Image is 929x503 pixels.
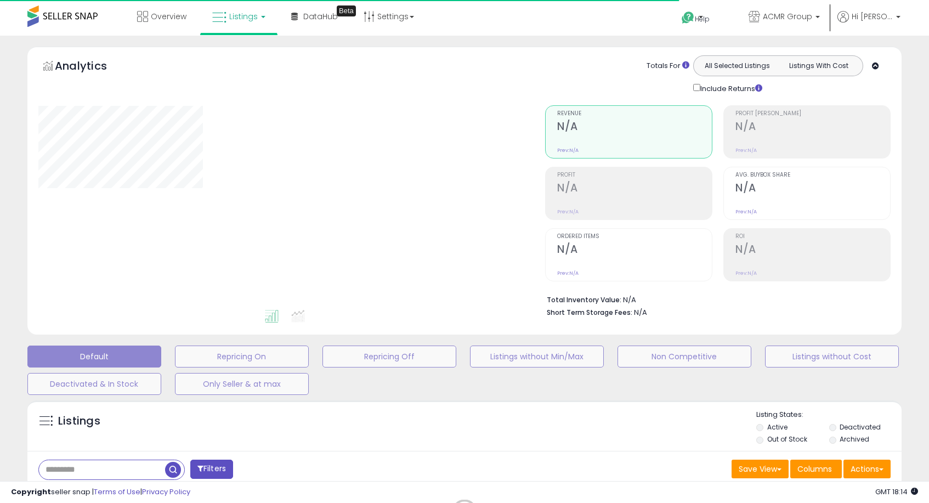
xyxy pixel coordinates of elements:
[685,82,775,94] div: Include Returns
[11,487,190,498] div: seller snap | |
[55,58,128,76] h5: Analytics
[547,308,632,317] b: Short Term Storage Fees:
[763,11,812,22] span: ACMR Group
[557,147,579,154] small: Prev: N/A
[557,270,579,276] small: Prev: N/A
[547,292,882,306] li: N/A
[778,59,859,73] button: Listings With Cost
[322,346,456,368] button: Repricing Off
[735,234,890,240] span: ROI
[557,234,712,240] span: Ordered Items
[735,270,757,276] small: Prev: N/A
[618,346,751,368] button: Non Competitive
[735,120,890,135] h2: N/A
[695,14,710,24] span: Help
[337,5,356,16] div: Tooltip anchor
[27,373,161,395] button: Deactivated & In Stock
[557,208,579,215] small: Prev: N/A
[647,61,689,71] div: Totals For
[175,346,309,368] button: Repricing On
[735,111,890,117] span: Profit [PERSON_NAME]
[735,172,890,178] span: Avg. Buybox Share
[175,373,309,395] button: Only Seller & at max
[11,487,51,497] strong: Copyright
[557,120,712,135] h2: N/A
[696,59,778,73] button: All Selected Listings
[547,295,621,304] b: Total Inventory Value:
[765,346,899,368] button: Listings without Cost
[229,11,258,22] span: Listings
[557,182,712,196] h2: N/A
[852,11,893,22] span: Hi [PERSON_NAME]
[557,172,712,178] span: Profit
[557,111,712,117] span: Revenue
[673,3,731,36] a: Help
[735,208,757,215] small: Prev: N/A
[681,11,695,25] i: Get Help
[27,346,161,368] button: Default
[151,11,186,22] span: Overview
[837,11,900,36] a: Hi [PERSON_NAME]
[303,11,338,22] span: DataHub
[735,243,890,258] h2: N/A
[557,243,712,258] h2: N/A
[735,182,890,196] h2: N/A
[735,147,757,154] small: Prev: N/A
[470,346,604,368] button: Listings without Min/Max
[634,307,647,318] span: N/A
